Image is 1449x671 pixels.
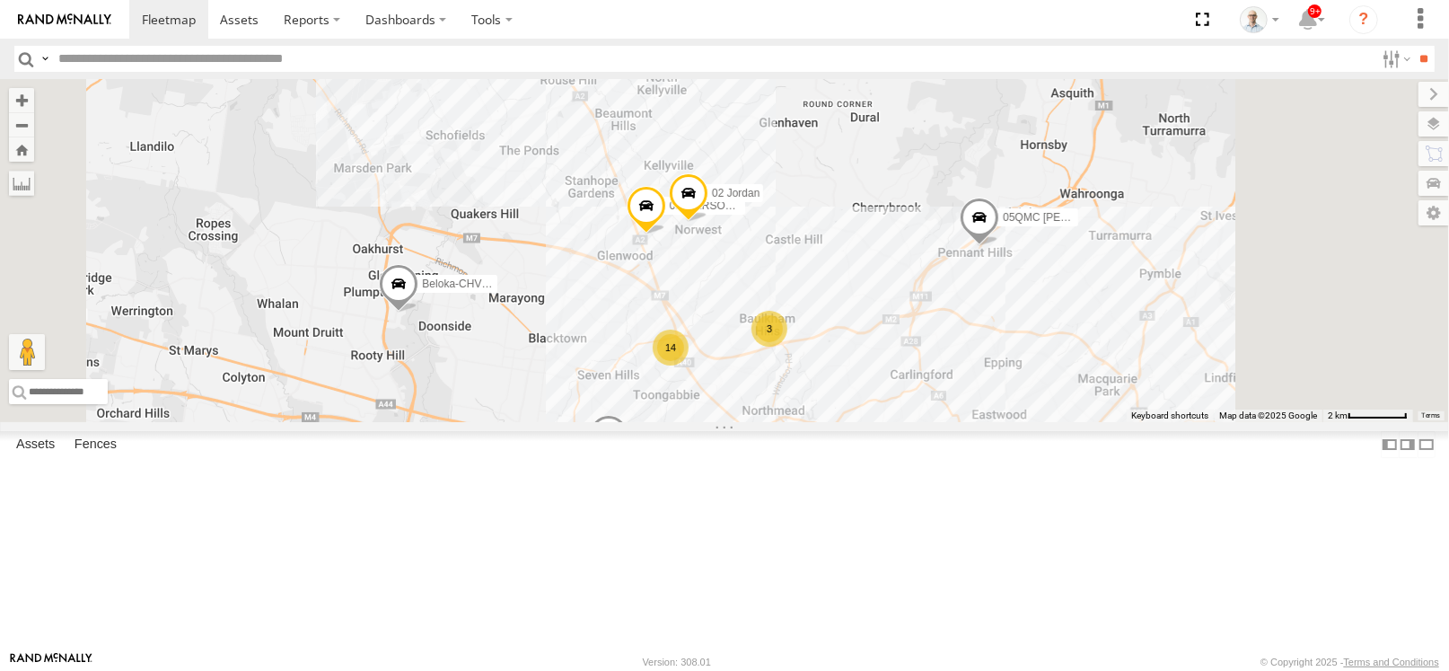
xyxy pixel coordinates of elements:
[1003,211,1131,224] span: 05QMC [PERSON_NAME]
[1381,431,1399,457] label: Dock Summary Table to the Left
[10,653,92,671] a: Visit our Website
[1344,657,1439,667] a: Terms and Conditions
[653,330,689,366] div: 14
[1322,410,1413,422] button: Map Scale: 2 km per 63 pixels
[1219,411,1317,420] span: Map data ©2025 Google
[1349,5,1378,34] i: ?
[9,171,34,196] label: Measure
[1131,410,1208,422] button: Keyboard shortcuts
[643,657,711,667] div: Version: 308.01
[9,334,45,370] button: Drag Pegman onto the map to open Street View
[1375,46,1414,72] label: Search Filter Options
[1399,431,1417,457] label: Dock Summary Table to the Right
[66,432,126,457] label: Fences
[1328,411,1348,420] span: 2 km
[1234,6,1286,33] div: Kurt Byers
[751,311,787,347] div: 3
[1260,657,1439,667] div: © Copyright 2025 -
[670,199,773,212] span: 01 [PERSON_NAME]
[18,13,111,26] img: rand-logo.svg
[9,88,34,112] button: Zoom in
[1418,200,1449,225] label: Map Settings
[422,278,501,290] span: Beloka-CHV61N
[7,432,64,457] label: Assets
[9,137,34,162] button: Zoom Home
[712,187,760,199] span: 02 Jordan
[9,112,34,137] button: Zoom out
[1422,412,1441,419] a: Terms (opens in new tab)
[38,46,52,72] label: Search Query
[1418,431,1436,457] label: Hide Summary Table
